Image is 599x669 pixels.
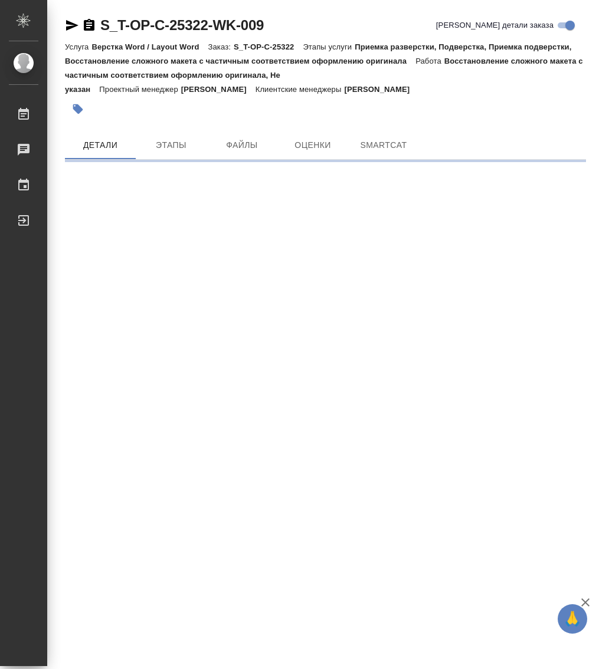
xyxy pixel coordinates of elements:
p: S_T-OP-C-25322 [234,42,303,51]
p: Этапы услуги [303,42,355,51]
p: [PERSON_NAME] [344,85,418,94]
span: Оценки [284,138,341,153]
span: 🙏 [562,607,582,631]
p: Восстановление сложного макета с частичным соответствием оформлению оригинала, Не указан [65,57,583,94]
button: Добавить тэг [65,96,91,122]
p: Заказ: [208,42,234,51]
span: Детали [72,138,129,153]
p: Услуга [65,42,91,51]
p: Работа [415,57,444,65]
p: Проектный менеджер [99,85,181,94]
p: Верстка Word / Layout Word [91,42,208,51]
p: [PERSON_NAME] [181,85,256,94]
button: Скопировать ссылку [82,18,96,32]
span: [PERSON_NAME] детали заказа [436,19,554,31]
button: Скопировать ссылку для ЯМессенджера [65,18,79,32]
span: SmartCat [355,138,412,153]
p: Клиентские менеджеры [256,85,345,94]
a: S_T-OP-C-25322-WK-009 [100,17,264,33]
span: Файлы [214,138,270,153]
span: Этапы [143,138,199,153]
button: 🙏 [558,604,587,634]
